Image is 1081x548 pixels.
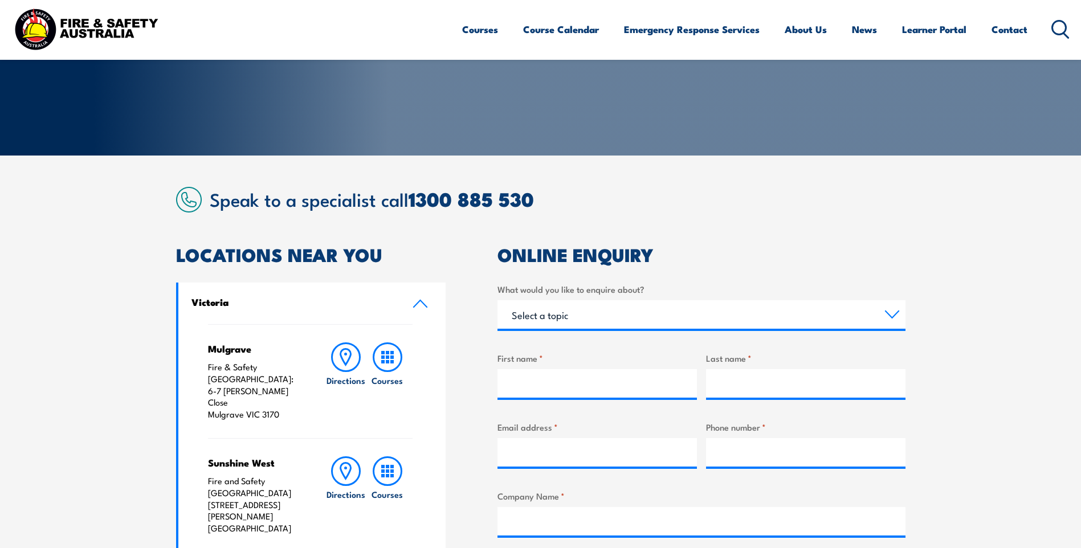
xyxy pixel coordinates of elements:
a: Directions [325,456,366,534]
p: Fire and Safety [GEOGRAPHIC_DATA] [STREET_ADDRESS][PERSON_NAME] [GEOGRAPHIC_DATA] [208,475,303,534]
h4: Mulgrave [208,342,303,355]
a: Contact [992,14,1027,44]
h2: ONLINE ENQUIRY [497,246,905,262]
h2: LOCATIONS NEAR YOU [176,246,446,262]
a: Courses [367,456,408,534]
a: Courses [462,14,498,44]
a: News [852,14,877,44]
a: Courses [367,342,408,420]
a: Emergency Response Services [624,14,760,44]
label: First name [497,351,697,365]
a: 1300 885 530 [409,183,534,214]
a: Learner Portal [902,14,966,44]
label: What would you like to enquire about? [497,283,905,296]
label: Last name [706,351,905,365]
h4: Victoria [191,296,395,308]
h6: Courses [372,488,403,500]
a: Course Calendar [523,14,599,44]
label: Email address [497,420,697,434]
a: Victoria [178,283,446,324]
p: Fire & Safety [GEOGRAPHIC_DATA]: 6-7 [PERSON_NAME] Close Mulgrave VIC 3170 [208,361,303,420]
h6: Courses [372,374,403,386]
label: Phone number [706,420,905,434]
label: Company Name [497,489,905,502]
a: Directions [325,342,366,420]
h4: Sunshine West [208,456,303,469]
a: About Us [785,14,827,44]
h6: Directions [327,488,365,500]
h6: Directions [327,374,365,386]
h2: Speak to a specialist call [210,189,905,209]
